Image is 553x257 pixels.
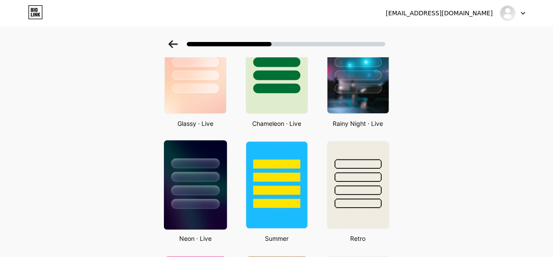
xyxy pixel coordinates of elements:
div: Glassy · Live [162,119,229,128]
img: techvelly [499,5,516,21]
img: neon.jpg [163,140,226,229]
div: Neon · Live [162,234,229,243]
div: Retro [324,234,392,243]
div: Summer [243,234,310,243]
div: Chameleon · Live [243,119,310,128]
div: [EMAIL_ADDRESS][DOMAIN_NAME] [386,9,493,18]
div: Rainy Night · Live [324,119,392,128]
